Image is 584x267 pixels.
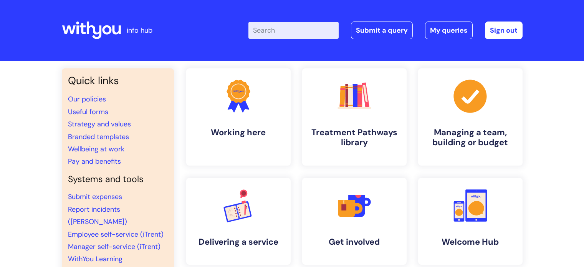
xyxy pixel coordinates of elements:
a: Wellbeing at work [68,144,124,154]
a: Delivering a service [186,178,291,265]
h4: Systems and tools [68,174,168,185]
a: Submit expenses [68,192,122,201]
a: Get involved [302,178,407,265]
h4: Managing a team, building or budget [424,128,516,148]
a: Manager self-service (iTrent) [68,242,160,251]
a: Branded templates [68,132,129,141]
a: Treatment Pathways library [302,68,407,166]
a: Report incidents ([PERSON_NAME]) [68,205,127,226]
h4: Delivering a service [192,237,285,247]
h4: Get involved [308,237,400,247]
h4: Welcome Hub [424,237,516,247]
a: My queries [425,22,473,39]
a: Employee self-service (iTrent) [68,230,164,239]
a: Welcome Hub [418,178,523,265]
a: Our policies [68,95,106,104]
p: info hub [127,24,152,36]
a: Useful forms [68,107,108,116]
a: Working here [186,68,291,166]
h3: Quick links [68,75,168,87]
a: Sign out [485,22,523,39]
div: | - [248,22,523,39]
a: Pay and benefits [68,157,121,166]
h4: Working here [192,128,285,138]
a: Managing a team, building or budget [418,68,523,166]
a: WithYou Learning [68,254,122,264]
h4: Treatment Pathways library [308,128,400,148]
input: Search [248,22,339,39]
a: Submit a query [351,22,413,39]
a: Strategy and values [68,119,131,129]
